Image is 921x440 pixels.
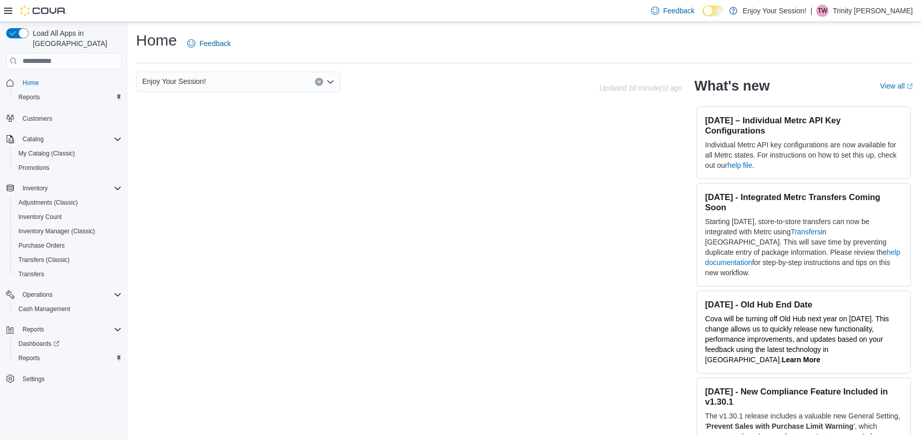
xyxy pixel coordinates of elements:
[14,352,122,364] span: Reports
[23,115,52,123] span: Customers
[816,5,828,17] div: Trinity Walker
[199,38,231,49] span: Feedback
[880,82,913,90] a: View allExternal link
[18,112,122,124] span: Customers
[14,225,122,237] span: Inventory Manager (Classic)
[2,371,126,386] button: Settings
[18,133,48,145] button: Catalog
[18,340,59,348] span: Dashboards
[14,91,44,103] a: Reports
[18,289,122,301] span: Operations
[142,75,206,87] span: Enjoy Your Session!
[818,5,827,17] span: TW
[705,192,902,212] h3: [DATE] - Integrated Metrc Transfers Coming Soon
[14,162,54,174] a: Promotions
[705,140,902,170] p: Individual Metrc API key configurations are now available for all Metrc states. For instructions ...
[14,91,122,103] span: Reports
[14,303,74,315] a: Cash Management
[694,78,770,94] h2: What's new
[14,268,48,280] a: Transfers
[599,84,682,92] p: Updated 10 minute(s) ago
[14,196,122,209] span: Adjustments (Classic)
[10,351,126,365] button: Reports
[14,352,44,364] a: Reports
[20,6,66,16] img: Cova
[18,323,122,336] span: Reports
[18,289,57,301] button: Operations
[18,372,122,385] span: Settings
[23,291,53,299] span: Operations
[18,133,122,145] span: Catalog
[18,227,95,235] span: Inventory Manager (Classic)
[18,76,122,89] span: Home
[14,147,79,160] a: My Catalog (Classic)
[183,33,235,54] a: Feedback
[10,90,126,104] button: Reports
[18,323,48,336] button: Reports
[326,78,334,86] button: Open list of options
[14,211,66,223] a: Inventory Count
[18,305,70,313] span: Cash Management
[811,5,813,17] p: |
[136,30,177,51] h1: Home
[23,184,48,192] span: Inventory
[14,147,122,160] span: My Catalog (Classic)
[2,111,126,125] button: Customers
[14,162,122,174] span: Promotions
[18,113,56,125] a: Customers
[10,224,126,238] button: Inventory Manager (Classic)
[18,241,65,250] span: Purchase Orders
[10,267,126,281] button: Transfers
[6,71,122,413] nav: Complex example
[2,322,126,337] button: Reports
[10,238,126,253] button: Purchase Orders
[23,79,39,87] span: Home
[705,299,902,310] h3: [DATE] - Old Hub End Date
[18,182,52,194] button: Inventory
[14,196,82,209] a: Adjustments (Classic)
[18,182,122,194] span: Inventory
[18,270,44,278] span: Transfers
[705,115,902,136] h3: [DATE] – Individual Metrc API Key Configurations
[18,164,50,172] span: Promotions
[14,254,74,266] a: Transfers (Classic)
[10,161,126,175] button: Promotions
[663,6,694,16] span: Feedback
[705,386,902,407] h3: [DATE] - New Compliance Feature Included in v1.30.1
[18,256,70,264] span: Transfers (Classic)
[14,211,122,223] span: Inventory Count
[2,288,126,302] button: Operations
[18,77,43,89] a: Home
[705,216,902,278] p: Starting [DATE], store-to-store transfers can now be integrated with Metrc using in [GEOGRAPHIC_D...
[10,195,126,210] button: Adjustments (Classic)
[2,75,126,90] button: Home
[14,268,122,280] span: Transfers
[14,338,63,350] a: Dashboards
[727,161,752,169] a: help file
[2,132,126,146] button: Catalog
[907,83,913,90] svg: External link
[833,5,913,17] p: Trinity [PERSON_NAME]
[18,354,40,362] span: Reports
[23,375,44,383] span: Settings
[2,181,126,195] button: Inventory
[743,5,806,17] p: Enjoy Your Session!
[14,239,122,252] span: Purchase Orders
[29,28,122,49] span: Load All Apps in [GEOGRAPHIC_DATA]
[18,199,78,207] span: Adjustments (Classic)
[703,6,724,16] input: Dark Mode
[18,373,49,385] a: Settings
[14,254,122,266] span: Transfers (Classic)
[23,325,44,334] span: Reports
[707,422,853,430] strong: Prevent Sales with Purchase Limit Warning
[10,210,126,224] button: Inventory Count
[10,146,126,161] button: My Catalog (Classic)
[781,356,820,364] a: Learn More
[10,302,126,316] button: Cash Management
[791,228,821,236] a: Transfers
[18,213,62,221] span: Inventory Count
[315,78,323,86] button: Clear input
[10,253,126,267] button: Transfers (Classic)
